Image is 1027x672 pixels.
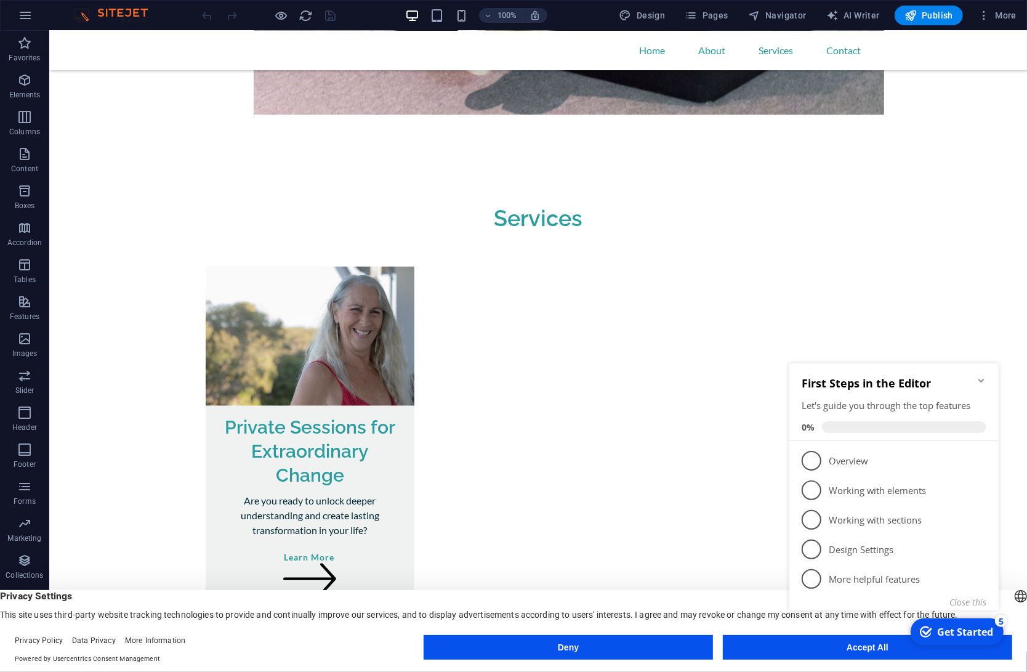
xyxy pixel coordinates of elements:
[44,221,192,234] p: More helpful features
[15,386,34,395] p: Slider
[895,6,963,25] button: Publish
[126,267,219,294] div: Get Started 5 items remaining, 0% complete
[44,192,192,204] p: Design Settings
[299,9,313,23] i: Reload page
[826,9,880,22] span: AI Writer
[44,162,192,175] p: Working with sections
[748,9,807,22] span: Navigator
[743,6,812,25] button: Navigator
[6,570,43,580] p: Collections
[17,47,202,60] div: Let's guide you through the top features
[5,213,214,242] li: More helpful features
[14,275,36,285] p: Tables
[9,53,40,63] p: Favorites
[7,238,42,248] p: Accordion
[274,8,289,23] button: Click here to leave preview mode and continue editing
[9,127,40,137] p: Columns
[153,273,209,287] div: Get Started
[619,9,666,22] span: Design
[680,6,733,25] button: Pages
[530,10,541,21] i: On resize automatically adjust zoom level to fit chosen device.
[614,6,671,25] div: Design (Ctrl+Alt+Y)
[10,312,39,322] p: Features
[44,132,192,145] p: Working with elements
[14,459,36,469] p: Footer
[14,496,36,506] p: Forms
[479,8,523,23] button: 100%
[685,9,728,22] span: Pages
[973,6,1021,25] button: More
[5,153,214,183] li: Working with sections
[5,124,214,153] li: Working with elements
[614,6,671,25] button: Design
[497,8,517,23] h6: 100%
[211,263,223,275] div: 5
[12,423,37,432] p: Header
[5,183,214,213] li: Design Settings
[904,9,953,22] span: Publish
[299,8,313,23] button: reload
[44,103,192,116] p: Overview
[233,519,288,580] a: Learn More
[11,164,38,174] p: Content
[165,245,202,256] button: Close this
[192,24,202,34] div: Minimize checklist
[17,70,38,81] span: 0%
[15,201,35,211] p: Boxes
[978,9,1017,22] span: More
[5,94,214,124] li: Overview
[12,349,38,358] p: Images
[821,6,885,25] button: AI Writer
[9,90,41,100] p: Elements
[7,533,41,543] p: Marketing
[71,8,163,23] img: Editor Logo
[17,24,202,39] h2: First Steps in the Editor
